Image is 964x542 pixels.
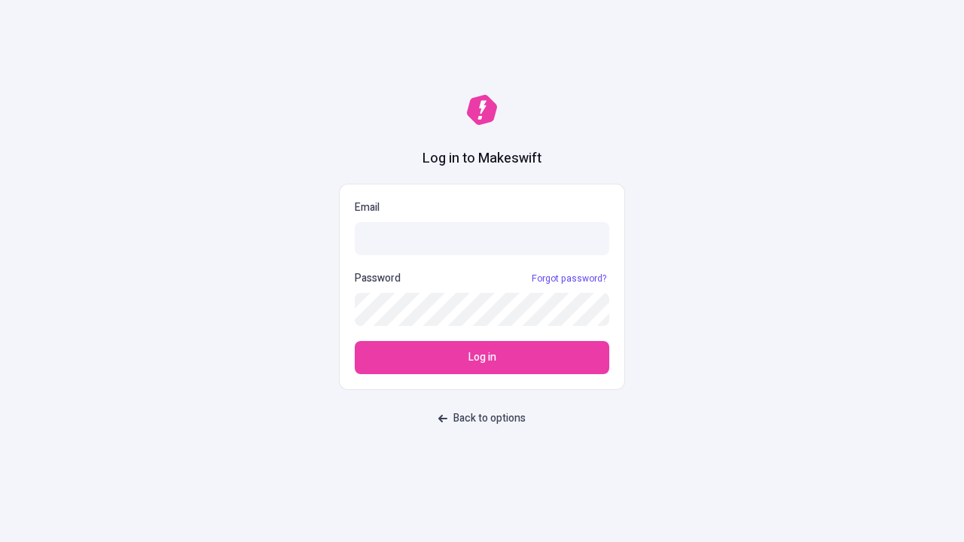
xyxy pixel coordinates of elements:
[355,199,609,216] p: Email
[355,222,609,255] input: Email
[468,349,496,366] span: Log in
[529,273,609,285] a: Forgot password?
[355,341,609,374] button: Log in
[423,149,541,169] h1: Log in to Makeswift
[453,410,526,427] span: Back to options
[355,270,401,287] p: Password
[429,405,535,432] button: Back to options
